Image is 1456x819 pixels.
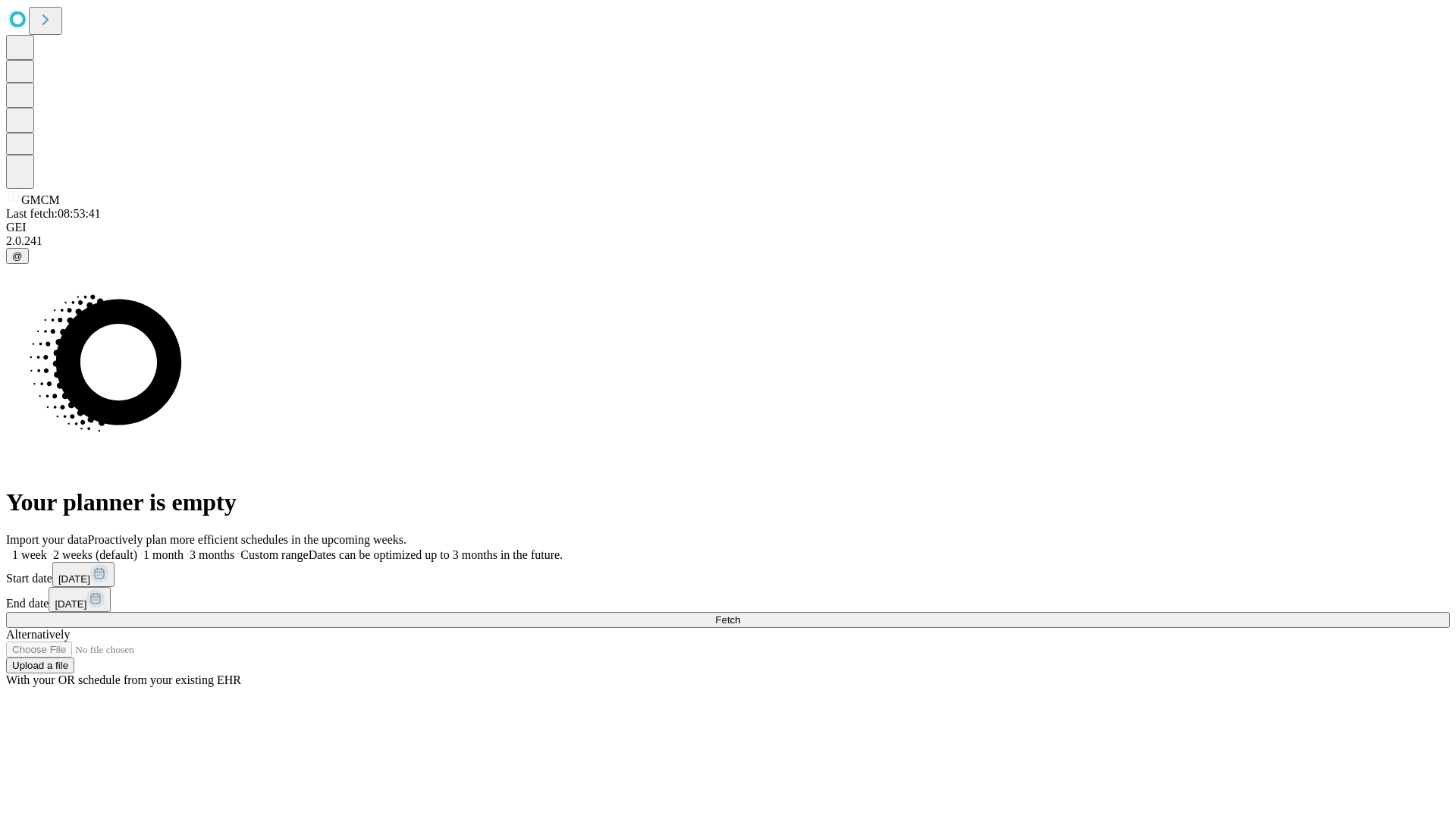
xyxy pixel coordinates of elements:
[21,193,60,206] span: GMCM
[49,587,111,612] button: [DATE]
[6,673,241,686] span: With your OR schedule from your existing EHR
[6,657,74,673] button: Upload a file
[53,548,137,561] span: 2 weeks (default)
[309,548,563,561] span: Dates can be optimized up to 3 months in the future.
[6,221,1450,234] div: GEI
[240,548,308,561] span: Custom range
[6,234,1450,248] div: 2.0.241
[6,488,1450,516] h1: Your planner is empty
[88,533,406,546] span: Proactively plan more efficient schedules in the upcoming weeks.
[6,612,1450,628] button: Fetch
[6,248,29,264] button: @
[6,207,101,220] span: Last fetch: 08:53:41
[6,533,88,546] span: Import your data
[6,587,1450,612] div: End date
[55,598,86,610] span: [DATE]
[12,548,47,561] span: 1 week
[143,548,184,561] span: 1 month
[12,250,23,262] span: @
[715,614,740,626] span: Fetch
[190,548,234,561] span: 3 months
[6,562,1450,587] div: Start date
[52,562,115,587] button: [DATE]
[6,628,70,641] span: Alternatively
[58,573,90,585] span: [DATE]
